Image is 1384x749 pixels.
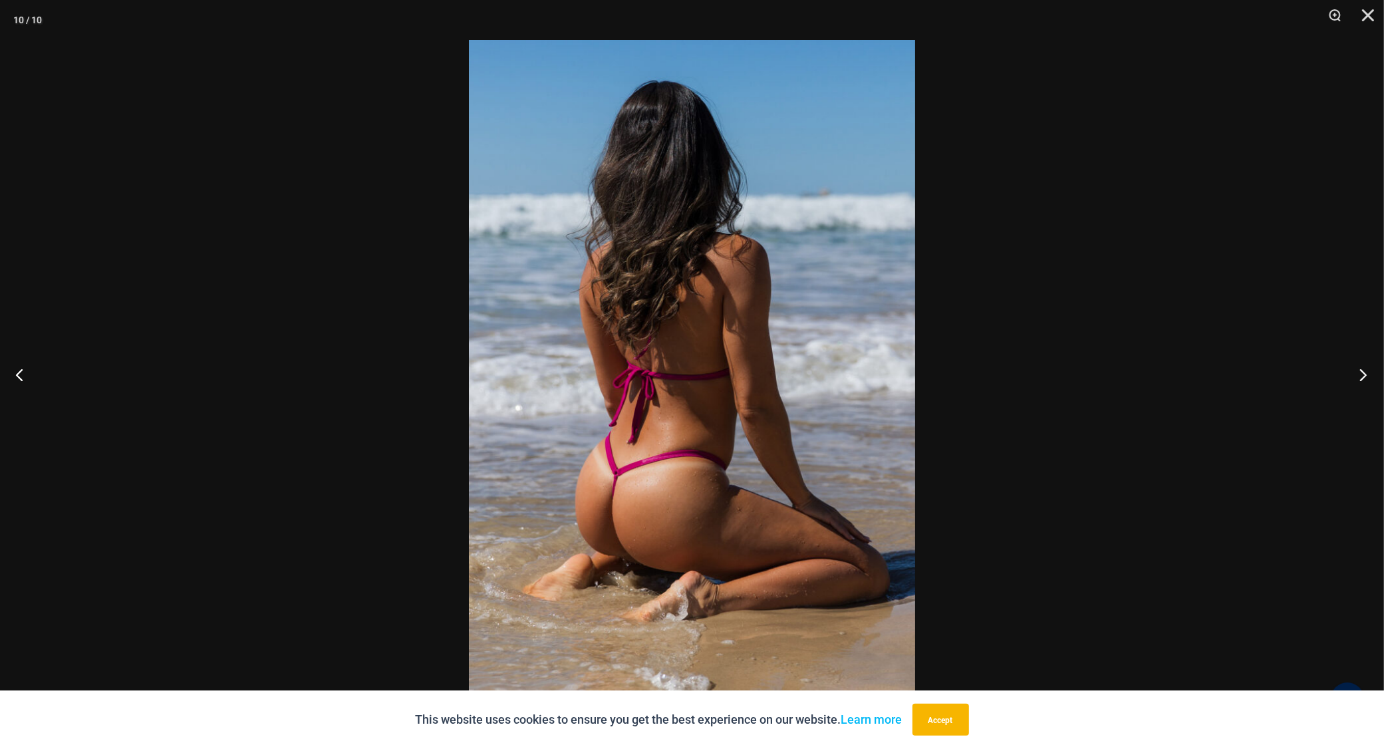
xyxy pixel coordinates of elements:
[1334,341,1384,408] button: Next
[912,704,969,736] button: Accept
[13,10,42,30] div: 10 / 10
[841,712,902,726] a: Learn more
[416,710,902,730] p: This website uses cookies to ensure you get the best experience on our website.
[469,40,915,709] img: Tight Rope Pink 319 Top 4212 Micro 10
